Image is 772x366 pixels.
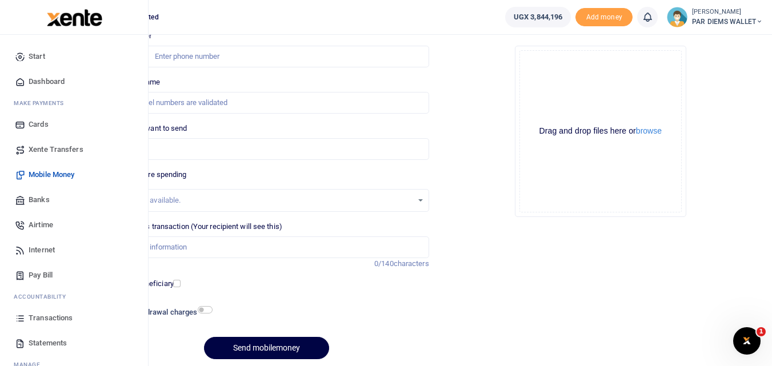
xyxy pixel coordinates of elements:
label: Memo for this transaction (Your recipient will see this) [104,221,282,232]
button: Send mobilemoney [204,337,329,359]
a: Pay Bill [9,263,139,288]
span: ake Payments [19,99,64,107]
a: Airtime [9,212,139,238]
span: Add money [575,8,633,27]
span: Mobile Money [29,169,74,180]
span: Pay Bill [29,270,53,281]
a: Cards [9,112,139,137]
span: Dashboard [29,76,65,87]
span: Start [29,51,45,62]
li: Ac [9,288,139,305]
span: Transactions [29,312,73,324]
li: Toup your wallet [575,8,633,27]
div: Drag and drop files here or [520,126,681,136]
iframe: Intercom live chat [733,327,761,355]
span: countability [22,292,66,301]
span: UGX 3,844,196 [514,11,562,23]
span: PAR DIEMS WALLET [692,17,763,27]
a: Banks [9,187,139,212]
a: Statements [9,331,139,356]
img: profile-user [667,7,687,27]
a: Dashboard [9,69,139,94]
div: File Uploader [515,46,686,217]
a: Transactions [9,305,139,331]
li: M [9,94,139,112]
a: UGX 3,844,196 [505,7,571,27]
a: Xente Transfers [9,137,139,162]
a: profile-user [PERSON_NAME] PAR DIEMS WALLET [667,7,763,27]
span: Internet [29,244,55,256]
input: Enter phone number [104,46,429,67]
h6: Include withdrawal charges [106,308,207,317]
span: Cards [29,119,49,130]
span: Airtime [29,219,53,231]
button: browse [636,127,662,135]
span: 0/140 [374,259,394,268]
a: Internet [9,238,139,263]
span: Xente Transfers [29,144,83,155]
a: Mobile Money [9,162,139,187]
a: Start [9,44,139,69]
span: characters [394,259,429,268]
span: Banks [29,194,50,206]
span: Statements [29,337,67,349]
li: Wallet ballance [501,7,575,27]
input: UGX [104,138,429,160]
a: logo-small logo-large logo-large [46,13,102,21]
input: MTN & Airtel numbers are validated [104,92,429,114]
span: 1 [757,327,766,336]
img: logo-large [47,9,102,26]
input: Enter extra information [104,236,429,258]
small: [PERSON_NAME] [692,7,763,17]
a: Add money [575,12,633,21]
div: No options available. [113,195,412,206]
